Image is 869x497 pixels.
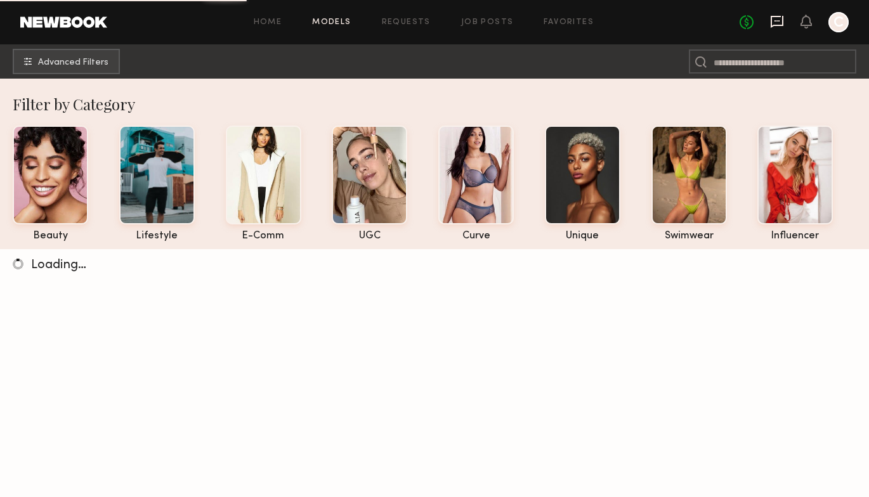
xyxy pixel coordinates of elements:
[226,231,301,242] div: e-comm
[332,231,407,242] div: UGC
[13,231,88,242] div: beauty
[757,231,833,242] div: influencer
[31,259,86,271] span: Loading…
[828,12,849,32] a: C
[254,18,282,27] a: Home
[312,18,351,27] a: Models
[544,18,594,27] a: Favorites
[545,231,620,242] div: unique
[13,94,869,114] div: Filter by Category
[382,18,431,27] a: Requests
[461,18,514,27] a: Job Posts
[119,231,195,242] div: lifestyle
[651,231,727,242] div: swimwear
[13,49,120,74] button: Advanced Filters
[438,231,514,242] div: curve
[38,58,108,67] span: Advanced Filters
